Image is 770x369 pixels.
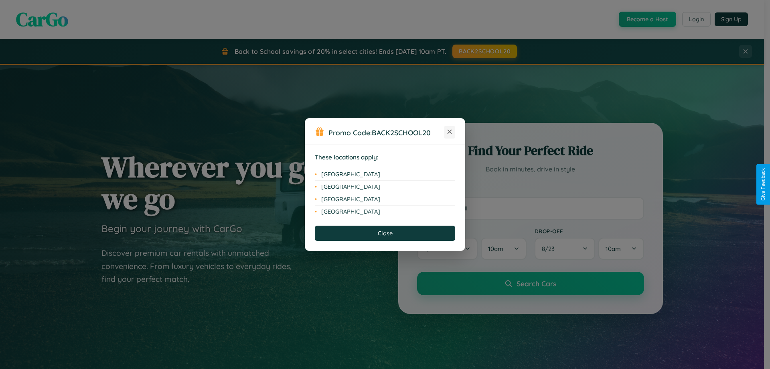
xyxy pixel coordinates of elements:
li: [GEOGRAPHIC_DATA] [315,206,455,218]
li: [GEOGRAPHIC_DATA] [315,193,455,206]
li: [GEOGRAPHIC_DATA] [315,168,455,181]
b: BACK2SCHOOL20 [372,128,431,137]
h3: Promo Code: [328,128,444,137]
strong: These locations apply: [315,153,379,161]
button: Close [315,226,455,241]
div: Give Feedback [760,168,766,201]
li: [GEOGRAPHIC_DATA] [315,181,455,193]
